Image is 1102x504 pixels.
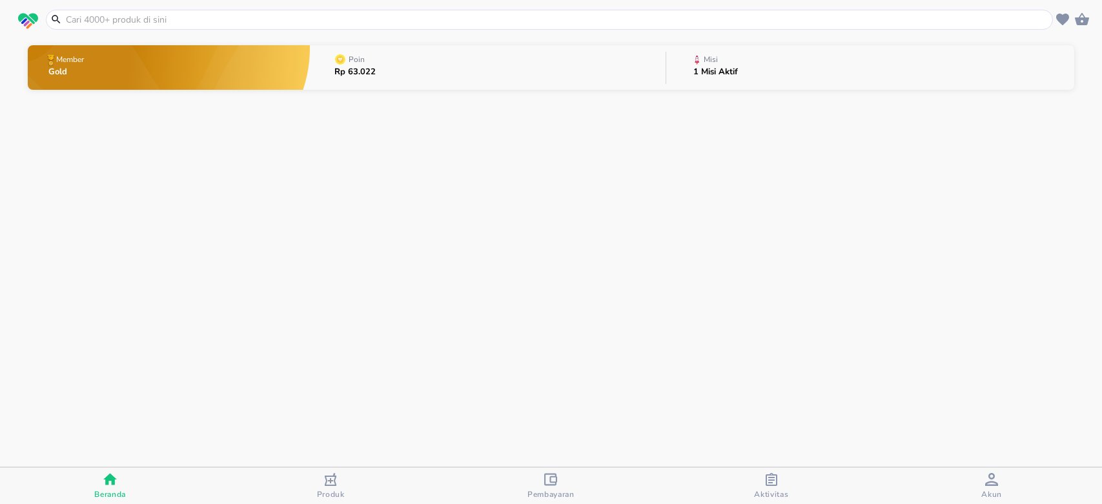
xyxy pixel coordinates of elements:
[882,468,1102,504] button: Akun
[527,489,575,499] span: Pembayaran
[220,468,440,504] button: Produk
[334,68,376,76] p: Rp 63.022
[310,42,666,93] button: PoinRp 63.022
[349,56,365,63] p: Poin
[754,489,788,499] span: Aktivitas
[441,468,661,504] button: Pembayaran
[317,489,345,499] span: Produk
[981,489,1002,499] span: Akun
[661,468,881,504] button: Aktivitas
[48,68,87,76] p: Gold
[94,489,126,499] span: Beranda
[666,42,1074,93] button: Misi1 Misi Aktif
[693,68,738,76] p: 1 Misi Aktif
[56,56,84,63] p: Member
[28,42,311,93] button: MemberGold
[65,13,1050,26] input: Cari 4000+ produk di sini
[704,56,718,63] p: Misi
[18,13,38,30] img: logo_swiperx_s.bd005f3b.svg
